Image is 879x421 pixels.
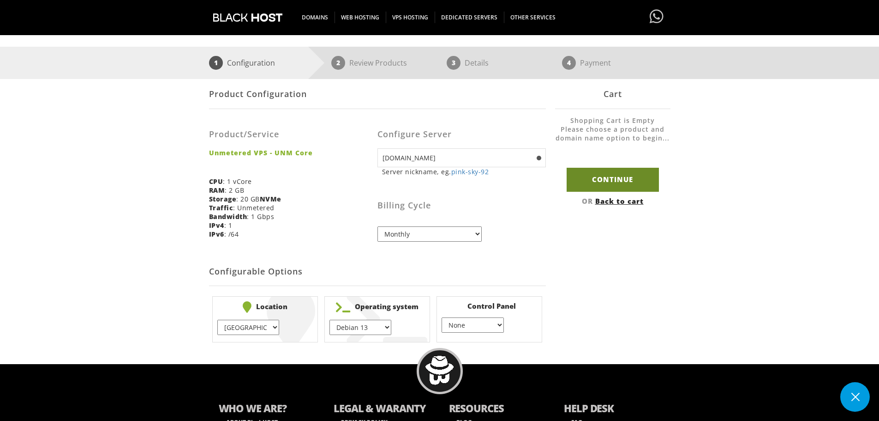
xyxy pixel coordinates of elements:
b: Traffic [209,203,233,212]
b: WHO WE ARE? [219,401,316,417]
h2: Configurable Options [209,258,546,286]
b: RESOURCES [449,401,546,417]
b: IPv4 [209,221,224,230]
b: IPv6 [209,230,224,238]
a: Back to cart [595,196,644,206]
input: Continue [567,168,659,191]
span: OTHER SERVICES [504,12,562,23]
strong: Unmetered VPS - UNM Core [209,148,371,157]
b: Operating system [329,301,425,313]
small: Server nickname, eg. [382,167,546,176]
span: DOMAINS [295,12,335,23]
select: } } } } [442,317,503,333]
h3: Billing Cycle [377,201,546,210]
input: Hostname [377,148,546,167]
p: Details [465,56,489,70]
span: 3 [447,56,460,70]
b: Bandwidth [209,212,247,221]
b: LEGAL & WARANTY [334,401,431,417]
div: : 1 vCore : 2 GB : 20 GB : Unmetered : 1 Gbps : 1 : /64 [209,116,377,245]
h3: Configure Server [377,130,546,139]
select: } } } } } } [217,320,279,335]
span: VPS HOSTING [386,12,435,23]
li: Shopping Cart is Empty Please choose a product and domain name option to begin... [555,116,670,152]
a: pink-sky-92 [451,167,489,176]
span: WEB HOSTING [335,12,386,23]
select: } } } } } } } } } } } } } } } } } } } } } [329,320,391,335]
div: Cart [555,79,670,109]
b: Control Panel [442,301,537,311]
span: 1 [209,56,223,70]
p: Configuration [227,56,275,70]
b: CPU [209,177,223,186]
span: 4 [562,56,576,70]
div: Product Configuration [209,79,546,109]
b: Storage [209,195,237,203]
b: Location [217,301,313,313]
span: 2 [331,56,345,70]
b: RAM [209,186,225,195]
div: OR [555,196,670,206]
h3: Product/Service [209,130,371,139]
img: BlackHOST mascont, Blacky. [425,356,454,385]
b: NVMe [260,195,281,203]
p: Review Products [349,56,407,70]
p: Payment [580,56,611,70]
span: DEDICATED SERVERS [435,12,504,23]
b: HELP DESK [564,401,661,417]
